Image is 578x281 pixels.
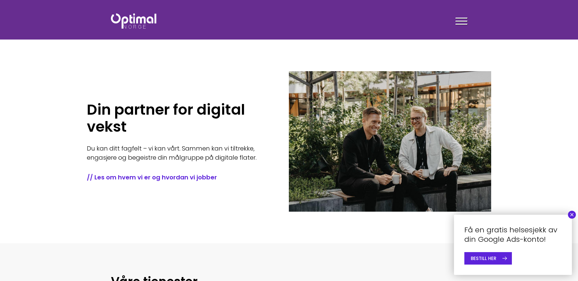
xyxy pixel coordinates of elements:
[568,211,576,219] button: Close
[87,101,271,135] h1: Din partner for digital vekst
[87,144,271,162] p: Du kan ditt fagfelt – vi kan vårt. Sammen kan vi tiltrekke, engasjere og begeistre din målgruppe ...
[111,13,156,29] img: Optimal Norge
[87,173,271,182] a: // Les om hvem vi er og hvordan vi jobber
[464,225,562,244] h4: Få en gratis helsesjekk av din Google Ads-konto!
[464,252,512,265] a: BESTILL HER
